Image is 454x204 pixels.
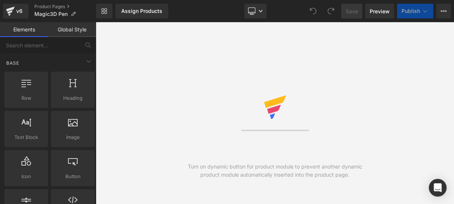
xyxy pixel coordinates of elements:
[365,4,394,18] a: Preview
[7,133,46,141] span: Text Block
[53,173,92,180] span: Button
[53,94,92,102] span: Heading
[429,179,447,197] div: Open Intercom Messenger
[7,94,46,102] span: Row
[185,163,365,179] div: Turn on dynamic button for product module to prevent another dynamic product module automatically...
[53,133,92,141] span: Image
[34,11,68,17] span: Magic3D Pen
[48,22,96,37] a: Global Style
[370,7,390,15] span: Preview
[402,8,420,14] span: Publish
[6,59,20,67] span: Base
[323,4,338,18] button: Redo
[436,4,451,18] button: More
[7,173,46,180] span: Icon
[397,4,433,18] button: Publish
[96,4,112,18] a: New Library
[346,7,358,15] span: Save
[3,4,28,18] a: v6
[121,8,162,14] div: Assign Products
[34,4,96,10] a: Product Pages
[15,6,24,16] div: v6
[306,4,321,18] button: Undo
